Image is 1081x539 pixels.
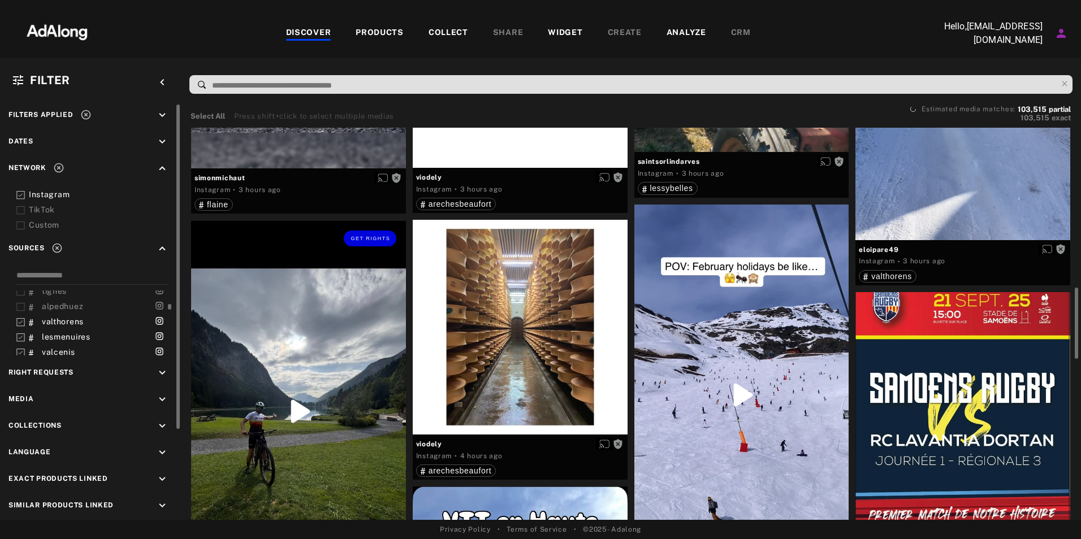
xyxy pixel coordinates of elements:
span: Rights not requested [1056,245,1066,253]
span: viodely [416,172,624,182]
span: · [455,185,457,194]
span: Rights not requested [613,440,623,447]
div: COLLECT [429,27,468,40]
time: 2025-09-01T09:52:50.000Z [239,186,281,194]
span: Rights not requested [613,173,623,181]
div: ANALYZE [667,27,706,40]
div: CREATE [608,27,642,40]
span: eloipare49 [859,245,1067,255]
img: 63233d7d88ed69de3c212112c67096b6.png [7,14,107,48]
i: keyboard_arrow_down [156,109,168,121]
i: keyboard_arrow_down [156,446,168,459]
div: flaine [199,201,228,208]
div: arechesbeaufort [421,200,492,208]
div: WIDGET [548,27,582,40]
div: SHARE [493,27,524,40]
button: Enable diffusion on this media [1039,244,1056,255]
div: PRODUCTS [356,27,404,40]
div: CRM [731,27,751,40]
span: tignes [42,286,67,295]
button: Enable diffusion on this media [374,172,391,184]
span: arechesbeaufort [429,199,492,208]
span: Right Requests [8,368,73,376]
span: Rights not requested [834,157,844,165]
span: lessybelles [650,184,693,193]
i: keyboard_arrow_down [156,420,168,432]
span: • [574,524,577,534]
span: viodely [416,439,624,449]
p: Hello, [EMAIL_ADDRESS][DOMAIN_NAME] [929,20,1043,47]
i: keyboard_arrow_down [156,367,168,379]
div: Widget de chat [1024,485,1081,539]
span: simonmichaut [194,173,403,183]
time: 2025-09-01T10:05:14.000Z [682,169,724,177]
div: valthorens [863,272,912,280]
span: 103,515 [1021,114,1049,122]
span: arechesbeaufort [429,466,492,475]
span: • [498,524,500,534]
span: Estimated media matches: [922,105,1015,113]
button: Enable diffusion on this media [817,155,834,167]
span: Sources [8,244,45,252]
i: keyboard_arrow_down [156,393,168,406]
button: Enable diffusion on this media [596,171,613,183]
div: Instagram [416,184,452,194]
span: valthorens [871,272,912,281]
div: DISCOVER [286,27,331,40]
span: alpedhuez [42,302,83,311]
time: 2025-09-01T10:01:56.000Z [903,257,945,265]
a: Privacy Policy [440,524,491,534]
div: Instagram [194,185,230,195]
i: keyboard_arrow_down [156,136,168,148]
div: Custom [29,219,172,231]
div: Instagram [416,451,452,461]
button: 103,515exact [910,112,1071,124]
div: arechesbeaufort [421,467,492,475]
span: 103,515 [1018,105,1047,114]
button: Account settings [1052,24,1071,43]
div: Instagram [638,168,673,179]
button: Enable diffusion on this media [596,438,613,450]
span: Dates [8,137,33,145]
span: · [455,451,457,460]
button: Get rights [344,231,396,246]
span: © 2025 - Adalong [583,524,641,534]
span: Similar Products Linked [8,501,114,509]
i: keyboard_arrow_down [156,473,168,485]
span: Filter [30,73,70,87]
span: valcenis [42,347,75,357]
span: lesmenuires [42,332,90,341]
div: TikTok [29,204,172,216]
i: keyboard_arrow_down [156,499,168,512]
span: Filters applied [8,111,73,119]
time: 2025-09-01T09:54:20.000Z [460,185,503,193]
i: keyboard_arrow_left [156,76,168,89]
iframe: Chat Widget [1024,485,1081,539]
i: keyboard_arrow_up [156,242,168,255]
span: Rights not requested [391,173,401,181]
span: · [898,257,901,266]
span: Collections [8,421,62,429]
button: 103,515partial [1018,107,1071,112]
a: Terms of Service [507,524,567,534]
span: saintsorlindarves [638,157,846,167]
div: Instagram [29,189,172,201]
span: Exact Products Linked [8,475,108,483]
div: lessybelles [642,184,693,192]
span: · [233,185,236,194]
span: · [676,169,679,178]
span: Get rights [351,236,390,241]
time: 2025-09-01T09:15:17.000Z [460,452,503,460]
span: valthorens [42,317,84,326]
span: Network [8,164,46,172]
div: Press shift+click to select multiple medias [234,111,394,122]
span: Media [8,395,34,403]
span: flaine [207,200,228,209]
i: keyboard_arrow_up [156,162,168,175]
span: Language [8,448,51,456]
div: Instagram [859,256,894,266]
button: Select All [191,111,225,122]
